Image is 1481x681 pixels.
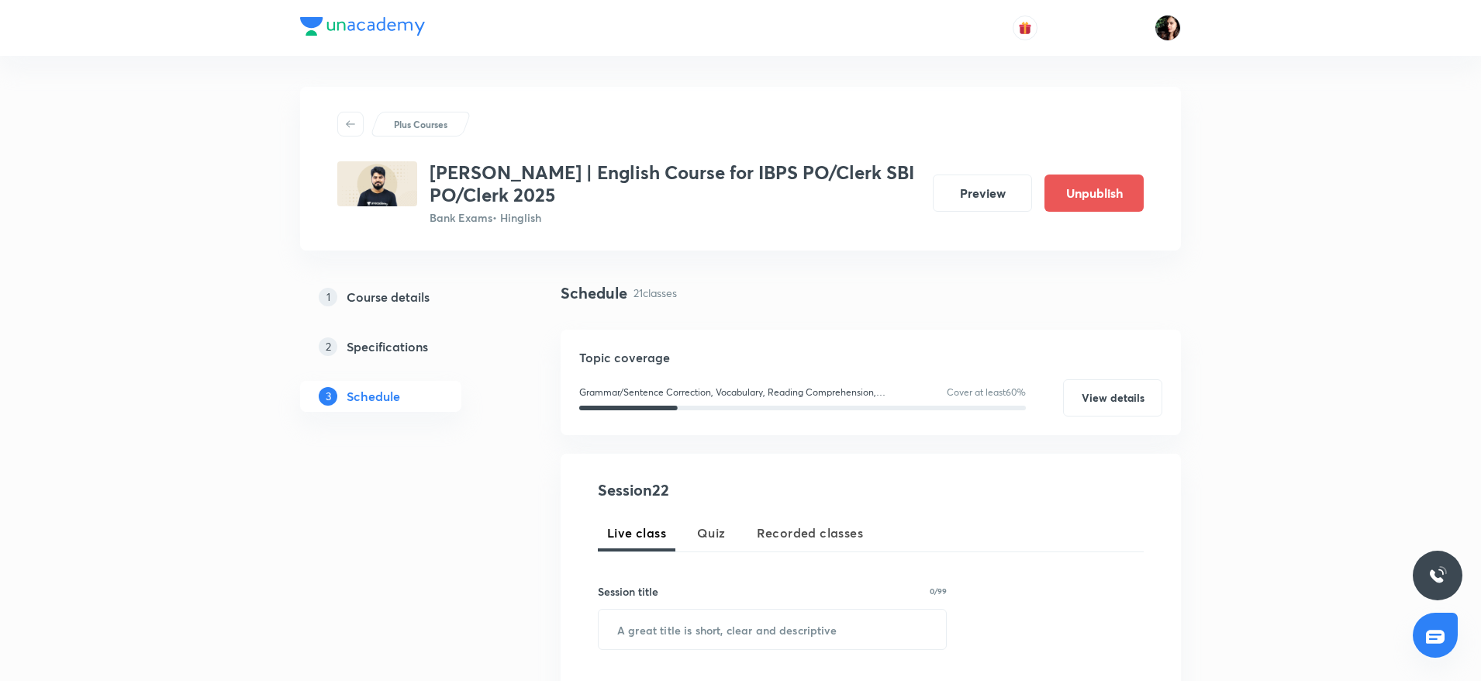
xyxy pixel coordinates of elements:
h5: Course details [347,288,430,306]
h6: Session title [598,583,658,600]
img: Priyanka K [1155,15,1181,41]
p: Bank Exams • Hinglish [430,209,920,226]
span: Recorded classes [757,524,863,542]
p: 1 [319,288,337,306]
img: 543743DE-6636-41CD-B2B8-AF9579D8A258_plus.png [337,161,417,206]
span: Live class [607,524,666,542]
a: 2Specifications [300,331,511,362]
p: Plus Courses [394,117,447,131]
button: View details [1063,379,1162,417]
h5: Topic coverage [579,348,1162,367]
h4: Session 22 [598,479,881,502]
p: 0/99 [930,587,947,595]
img: avatar [1018,21,1032,35]
img: ttu [1428,566,1447,585]
p: 21 classes [633,285,677,301]
h5: Schedule [347,387,400,406]
a: Company Logo [300,17,425,40]
h3: [PERSON_NAME] | English Course for IBPS PO/Clerk SBI PO/Clerk 2025 [430,161,920,206]
button: Unpublish [1044,175,1144,212]
p: 3 [319,387,337,406]
button: avatar [1013,16,1037,40]
button: Preview [933,175,1032,212]
span: Quiz [697,524,726,542]
img: Company Logo [300,17,425,36]
h5: Specifications [347,337,428,356]
a: 1Course details [300,282,511,313]
p: 2 [319,337,337,356]
input: A great title is short, clear and descriptive [599,610,946,649]
h4: Schedule [561,282,627,305]
p: Grammar/Sentence Correction, Vocabulary, Reading Comprehension, Connectors [579,385,903,399]
p: Cover at least 60 % [947,385,1026,399]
